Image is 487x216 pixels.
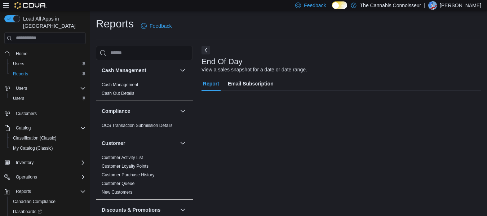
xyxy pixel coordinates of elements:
[13,124,34,132] button: Catalog
[10,134,86,142] span: Classification (Classic)
[16,85,27,91] span: Users
[10,197,58,206] a: Canadian Compliance
[1,123,89,133] button: Catalog
[202,46,210,54] button: Next
[16,160,34,166] span: Inventory
[10,144,86,153] span: My Catalog (Classic)
[13,158,86,167] span: Inventory
[13,124,86,132] span: Catalog
[424,1,425,10] p: |
[13,173,86,181] span: Operations
[102,155,143,160] a: Customer Activity List
[102,172,155,178] span: Customer Purchase History
[10,207,86,216] span: Dashboards
[96,121,193,133] div: Compliance
[203,76,219,91] span: Report
[1,48,89,59] button: Home
[102,82,138,88] span: Cash Management
[440,1,481,10] p: [PERSON_NAME]
[16,125,31,131] span: Catalog
[10,59,86,68] span: Users
[96,153,193,199] div: Customer
[102,206,177,213] button: Discounts & Promotions
[1,172,89,182] button: Operations
[13,109,86,118] span: Customers
[102,206,160,213] h3: Discounts & Promotions
[7,197,89,207] button: Canadian Compliance
[360,1,421,10] p: The Cannabis Connoisseur
[178,107,187,115] button: Compliance
[13,209,42,215] span: Dashboards
[13,199,56,204] span: Canadian Compliance
[13,109,40,118] a: Customers
[102,190,132,195] a: New Customers
[102,67,146,74] h3: Cash Management
[13,84,30,93] button: Users
[13,61,24,67] span: Users
[10,70,86,78] span: Reports
[10,59,27,68] a: Users
[13,84,86,93] span: Users
[10,134,59,142] a: Classification (Classic)
[102,172,155,177] a: Customer Purchase History
[13,145,53,151] span: My Catalog (Classic)
[16,51,27,57] span: Home
[102,107,130,115] h3: Compliance
[13,158,36,167] button: Inventory
[7,69,89,79] button: Reports
[102,91,134,96] span: Cash Out Details
[10,70,31,78] a: Reports
[10,207,45,216] a: Dashboards
[7,133,89,143] button: Classification (Classic)
[304,2,326,9] span: Feedback
[1,158,89,168] button: Inventory
[178,66,187,75] button: Cash Management
[102,163,149,169] span: Customer Loyalty Points
[13,71,28,77] span: Reports
[13,187,86,196] span: Reports
[102,82,138,87] a: Cash Management
[102,189,132,195] span: New Customers
[138,19,174,33] a: Feedback
[7,59,89,69] button: Users
[150,22,172,30] span: Feedback
[16,174,37,180] span: Operations
[10,94,27,103] a: Users
[102,107,177,115] button: Compliance
[1,108,89,118] button: Customers
[10,144,56,153] a: My Catalog (Classic)
[13,49,86,58] span: Home
[10,197,86,206] span: Canadian Compliance
[332,1,347,9] input: Dark Mode
[13,187,34,196] button: Reports
[96,17,134,31] h1: Reports
[1,186,89,197] button: Reports
[13,49,30,58] a: Home
[178,139,187,147] button: Customer
[102,91,134,96] a: Cash Out Details
[102,67,177,74] button: Cash Management
[16,111,37,116] span: Customers
[14,2,47,9] img: Cova
[10,94,86,103] span: Users
[16,189,31,194] span: Reports
[102,164,149,169] a: Customer Loyalty Points
[102,181,134,186] a: Customer Queue
[102,123,173,128] a: OCS Transaction Submission Details
[1,83,89,93] button: Users
[102,140,125,147] h3: Customer
[20,15,86,30] span: Load All Apps in [GEOGRAPHIC_DATA]
[228,76,274,91] span: Email Subscription
[102,140,177,147] button: Customer
[7,93,89,103] button: Users
[202,66,307,74] div: View a sales snapshot for a date or date range.
[428,1,437,10] div: Joey Sytsma
[13,135,57,141] span: Classification (Classic)
[13,96,24,101] span: Users
[178,206,187,214] button: Discounts & Promotions
[7,143,89,153] button: My Catalog (Classic)
[13,173,40,181] button: Operations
